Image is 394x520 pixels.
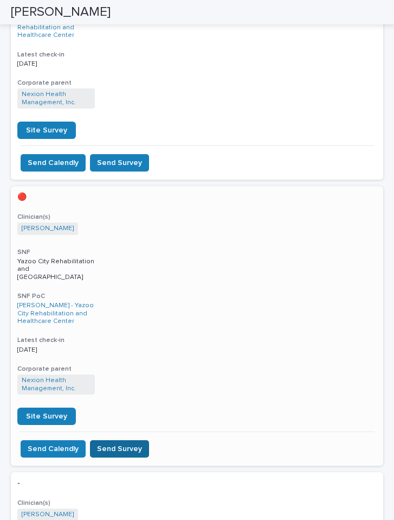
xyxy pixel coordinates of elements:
p: 🔴 [17,193,95,202]
button: Send Survey [90,440,149,458]
p: Yazoo City Rehabilitation and [GEOGRAPHIC_DATA] [17,258,95,281]
h3: Latest check-in [17,336,377,345]
h3: Clinician(s) [17,213,377,221]
button: Send Calendly [21,440,86,458]
button: Send Survey [90,154,149,172]
a: Nexion Health Management, Inc. [22,91,91,106]
p: [DATE] [17,60,95,68]
h3: Clinician(s) [17,499,377,508]
span: Send Survey [97,157,142,168]
a: [PERSON_NAME] [22,225,74,232]
span: Site Survey [26,126,67,134]
a: 🔴Clinician(s)[PERSON_NAME] SNFYazoo City Rehabilitation and [GEOGRAPHIC_DATA]SNF PoC[PERSON_NAME]... [11,186,383,466]
h3: SNF [17,248,377,257]
a: Nexion Health Management, Inc. [22,377,91,392]
span: Send Survey [97,443,142,454]
a: Site Survey [17,408,76,425]
span: Site Survey [26,413,67,420]
p: [DATE] [17,346,95,354]
h3: SNF PoC [17,292,377,301]
h3: Corporate parent [17,365,377,373]
h2: [PERSON_NAME] [11,4,111,20]
span: Send Calendly [28,157,79,168]
a: Site Survey [17,122,76,139]
p: - [17,479,95,488]
h3: Corporate parent [17,79,377,87]
span: Send Calendly [28,443,79,454]
h3: Latest check-in [17,50,377,59]
a: [PERSON_NAME] [22,511,74,518]
button: Send Calendly [21,154,86,172]
a: [PERSON_NAME] - Yazoo City Rehabilitation and Healthcare Center [17,302,95,325]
